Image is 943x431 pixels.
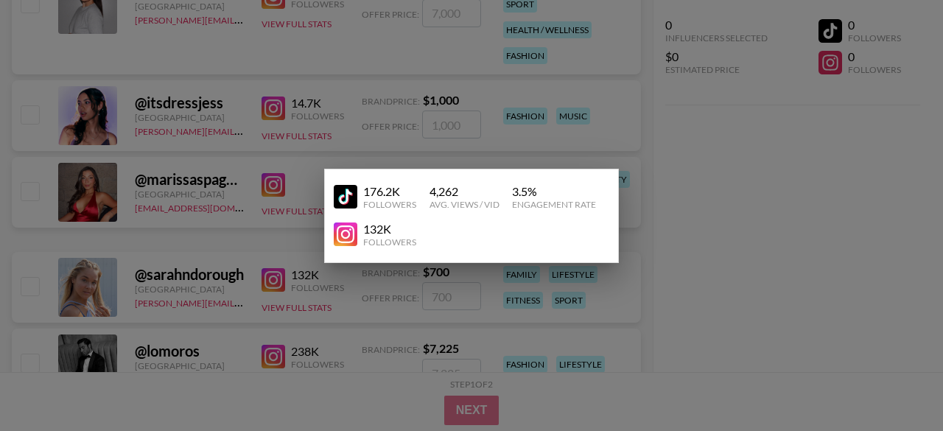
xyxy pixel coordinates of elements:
[430,199,499,210] div: Avg. Views / Vid
[363,184,416,199] div: 176.2K
[512,184,596,199] div: 3.5 %
[512,199,596,210] div: Engagement Rate
[430,184,499,199] div: 4,262
[334,185,357,209] img: YouTube
[363,222,416,236] div: 132K
[363,199,416,210] div: Followers
[869,357,925,413] iframe: Drift Widget Chat Controller
[334,222,357,246] img: YouTube
[363,236,416,248] div: Followers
